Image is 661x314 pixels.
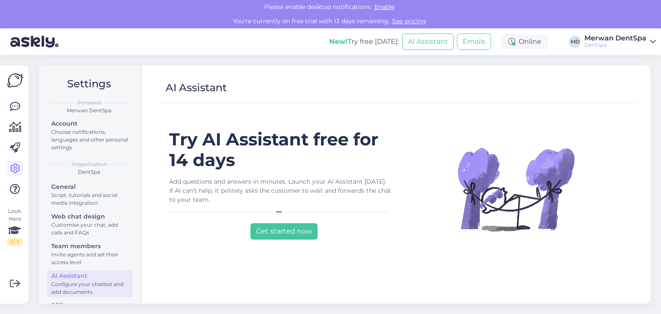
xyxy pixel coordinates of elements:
[51,251,129,266] div: Invite agents and set their access level
[7,207,22,246] div: Look Here
[51,182,129,191] div: General
[569,36,581,48] div: MD
[46,76,133,92] h2: Settings
[456,129,576,249] img: Illustration
[47,240,133,268] a: Team membersInvite agents and set their access level
[51,119,129,128] div: Account
[389,17,429,25] a: See pricing
[51,280,129,296] div: Configure your chatbot and add documents
[7,72,23,89] img: Askly Logo
[51,128,129,151] div: Choose notifications, languages and other personal settings
[169,177,392,204] div: Add questions and answers in minutes. Launch your AI Assistant [DATE]. If AI can’t help, it polit...
[329,37,348,46] b: New!
[51,221,129,237] div: Customise your chat, add calls and FAQs
[77,99,101,107] b: Personal
[51,271,129,280] div: AI Assistant
[47,118,133,153] a: AccountChoose notifications, languages and other personal settings
[329,37,399,47] div: Try free [DATE]:
[166,80,227,96] div: AI Assistant
[51,191,129,207] div: Script, tutorials and social media integration
[46,107,133,114] div: Merwan DentSpa
[47,181,133,208] a: GeneralScript, tutorials and social media integration
[46,168,133,176] div: DentSpa
[250,223,318,240] button: Get started now
[584,42,646,49] div: DentSpa
[47,270,133,297] a: AI AssistantConfigure your chatbot and add documents
[402,34,454,50] button: AI Assistant
[457,34,491,50] button: Emails
[47,211,133,238] a: Web chat designCustomise your chat, add calls and FAQs
[372,3,397,11] span: Enable
[72,160,107,168] b: Organization
[584,35,646,42] div: Merwan DentSpa
[169,129,392,170] h1: Try AI Assistant free for 14 days
[501,34,548,49] div: Online
[584,35,656,49] a: Merwan DentSpaDentSpa
[51,301,129,310] div: Billing
[51,212,129,221] div: Web chat design
[51,242,129,251] div: Team members
[7,238,22,246] div: 0 / 3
